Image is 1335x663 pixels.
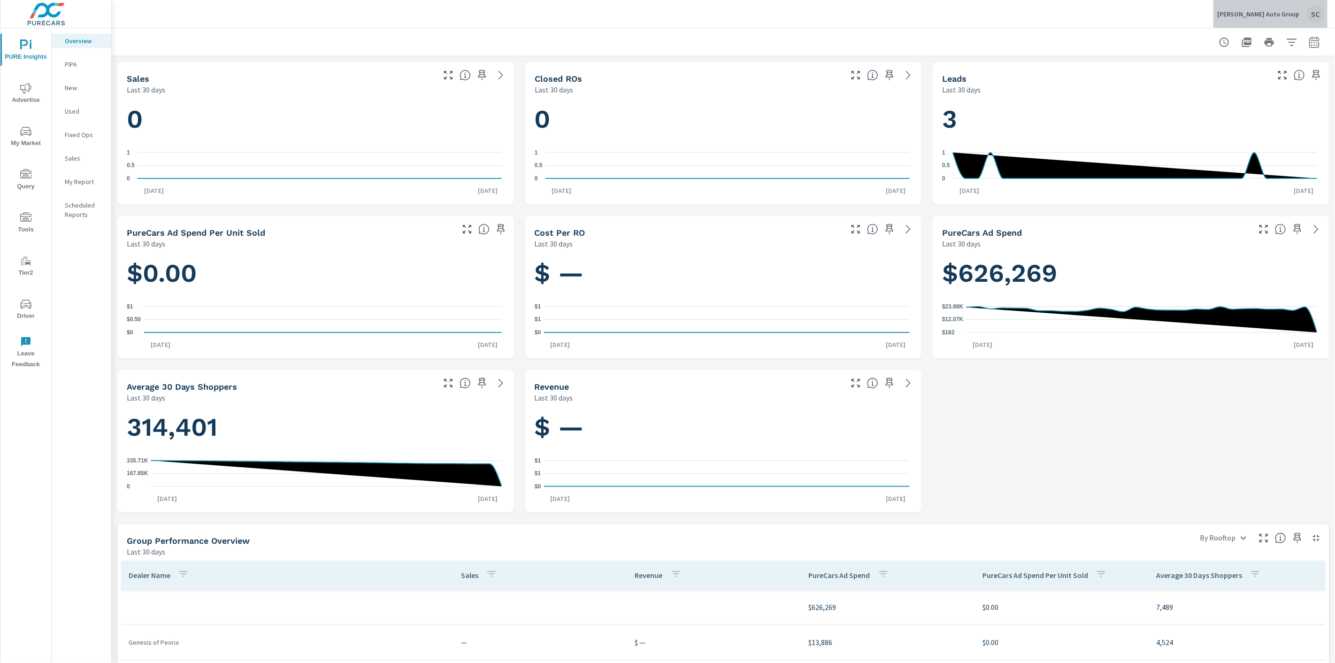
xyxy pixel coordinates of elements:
text: $0.50 [127,316,141,323]
button: Make Fullscreen [441,68,456,83]
p: [DATE] [545,186,578,195]
text: 0 [127,175,130,182]
span: Query [3,169,48,192]
h5: Revenue [535,382,569,392]
p: [DATE] [879,340,912,349]
p: — [461,637,620,648]
p: PureCars Ad Spend [809,570,870,580]
div: Fixed Ops [52,128,111,142]
span: Save this to your personalized report [475,376,490,391]
span: PURE Insights [3,39,48,62]
p: Genesis of Peoria [129,638,446,647]
span: Tools [3,212,48,235]
p: Used [65,107,104,116]
text: 0.5 [942,162,950,169]
span: Save this to your personalized report [475,68,490,83]
p: Scheduled Reports [65,200,104,219]
text: 1 [535,149,538,156]
button: Minimize Widget [1309,531,1324,546]
span: Number of vehicles sold by the dealership over the selected date range. [Source: This data is sou... [460,69,471,81]
text: 335.71K [127,457,148,464]
p: New [65,83,104,93]
span: Average cost incurred by the dealership from each Repair Order closed over the selected date rang... [867,224,878,235]
p: $ — [635,637,794,648]
p: Last 30 days [942,238,981,249]
div: Sales [52,151,111,165]
p: Last 30 days [127,546,165,557]
h1: $626,269 [942,257,1320,289]
p: Overview [65,36,104,46]
span: Tier2 [3,255,48,278]
p: $626,269 [809,601,967,613]
p: Last 30 days [535,238,573,249]
p: Sales [65,154,104,163]
p: [DATE] [472,340,505,349]
a: See more details in report [901,222,916,237]
text: $1 [535,457,541,464]
p: Last 30 days [127,238,165,249]
p: Average 30 Days Shoppers [1156,570,1242,580]
text: 0 [127,483,130,490]
text: 0.5 [127,162,135,169]
text: $1 [535,470,541,477]
span: Save this to your personalized report [1290,531,1305,546]
span: Advertise [3,83,48,106]
div: nav menu [0,28,51,374]
p: [DATE] [544,494,576,503]
p: Fixed Ops [65,130,104,139]
div: New [52,81,111,95]
h5: Group Performance Overview [127,536,250,546]
h5: Leads [942,74,967,84]
text: 0 [942,175,945,182]
p: [DATE] [1287,340,1320,349]
p: [DATE] [879,186,912,195]
p: Last 30 days [942,84,981,95]
a: See more details in report [901,376,916,391]
text: 0 [535,175,538,182]
text: $162 [942,329,955,336]
p: [DATE] [544,340,576,349]
span: Save this to your personalized report [882,222,897,237]
div: SC [1307,6,1324,23]
button: Print Report [1260,33,1279,52]
p: [DATE] [472,186,505,195]
h5: Sales [127,74,149,84]
text: $1 [535,316,541,323]
h5: PureCars Ad Spend Per Unit Sold [127,228,265,238]
p: [PERSON_NAME] Auto Group [1217,10,1299,18]
text: $0 [127,329,133,336]
h1: 314,401 [127,411,505,443]
p: $13,886 [809,637,967,648]
p: PureCars Ad Spend Per Unit Sold [982,570,1088,580]
p: [DATE] [953,186,986,195]
button: Make Fullscreen [1256,222,1271,237]
text: 1 [127,149,130,156]
p: [DATE] [138,186,170,195]
h1: $0.00 [127,257,505,289]
h5: Cost per RO [535,228,585,238]
div: By Rooftop [1194,530,1252,546]
div: Used [52,104,111,118]
p: My Report [65,177,104,186]
p: Last 30 days [535,392,573,403]
h1: 0 [127,103,505,135]
a: See more details in report [901,68,916,83]
p: [DATE] [1287,186,1320,195]
p: $0.00 [982,601,1141,613]
h1: $ — [535,257,913,289]
button: Make Fullscreen [1256,531,1271,546]
button: "Export Report to PDF" [1237,33,1256,52]
span: Save this to your personalized report [882,68,897,83]
span: Number of Repair Orders Closed by the selected dealership group over the selected time range. [So... [867,69,878,81]
p: Dealer Name [129,570,170,580]
span: A rolling 30 day total of daily Shoppers on the dealership website, averaged over the selected da... [460,378,471,389]
span: Number of Leads generated from PureCars Tools for the selected dealership group over the selected... [1294,69,1305,81]
span: Save this to your personalized report [1309,68,1324,83]
a: See more details in report [493,376,508,391]
button: Apply Filters [1282,33,1301,52]
p: Last 30 days [127,84,165,95]
text: $0 [535,483,541,490]
span: My Market [3,126,48,149]
h5: Closed ROs [535,74,582,84]
text: $1 [127,303,133,310]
